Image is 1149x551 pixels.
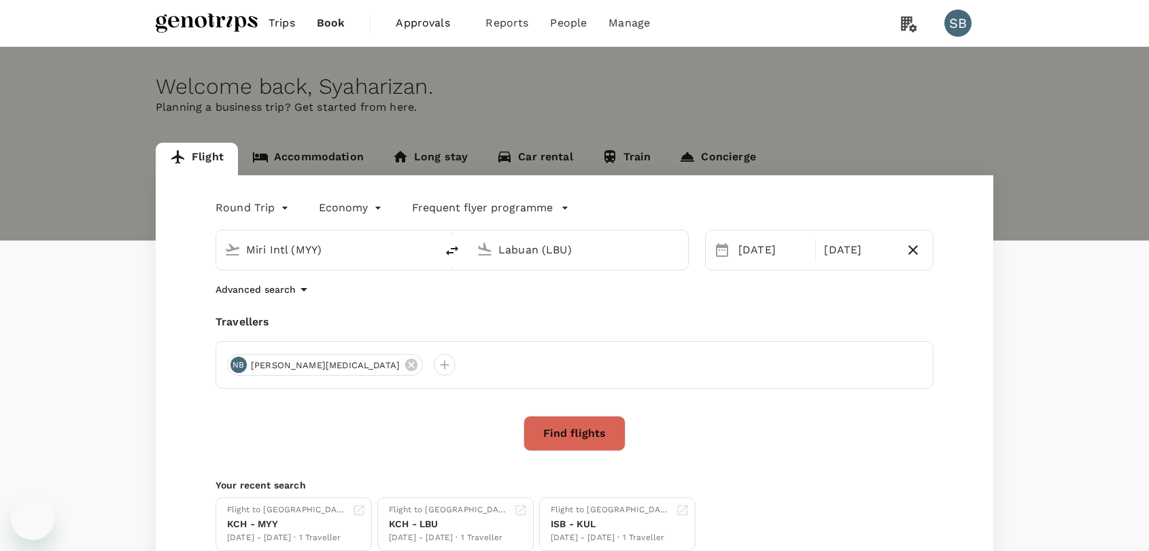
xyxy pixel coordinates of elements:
span: Reports [485,15,528,31]
input: Depart from [246,239,407,260]
div: Economy [319,197,385,219]
div: Flight to [GEOGRAPHIC_DATA] [227,503,347,517]
div: SB [944,10,972,37]
div: NB [230,357,247,373]
button: Open [426,248,429,251]
a: Car rental [482,143,587,175]
span: Book [317,15,345,31]
span: Manage [608,15,650,31]
div: [DATE] - [DATE] · 1 Traveller [227,531,347,545]
div: Flight to [GEOGRAPHIC_DATA] [389,503,509,517]
iframe: Button to launch messaging window [11,497,54,540]
div: ISB - KUL [551,517,670,531]
a: Accommodation [238,143,378,175]
span: Approvals [396,15,464,31]
div: [DATE] - [DATE] · 1 Traveller [389,531,509,545]
button: Find flights [524,416,625,451]
span: People [550,15,587,31]
button: Frequent flyer programme [412,200,569,216]
button: Open [679,248,681,251]
p: Advanced search [216,283,296,296]
p: Your recent search [216,478,933,492]
span: [PERSON_NAME][MEDICAL_DATA] [243,359,408,372]
a: Concierge [665,143,770,175]
a: Long stay [378,143,482,175]
div: Welcome back , Syaharizan . [156,74,993,99]
a: Flight [156,143,238,175]
p: Planning a business trip? Get started from here. [156,99,993,115]
p: Frequent flyer programme [412,200,553,216]
input: Going to [498,239,659,260]
img: Genotrips - ALL [156,8,258,38]
div: NB[PERSON_NAME][MEDICAL_DATA] [227,354,423,376]
div: Round Trip [216,197,292,219]
div: Flight to [GEOGRAPHIC_DATA] [551,503,670,517]
button: delete [436,234,468,267]
div: [DATE] - [DATE] · 1 Traveller [551,531,670,545]
div: KCH - MYY [227,517,347,531]
button: Advanced search [216,281,312,298]
span: Trips [269,15,295,31]
div: KCH - LBU [389,517,509,531]
a: Train [587,143,666,175]
div: [DATE] [819,236,898,264]
div: [DATE] [733,236,812,264]
div: Travellers [216,314,933,330]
